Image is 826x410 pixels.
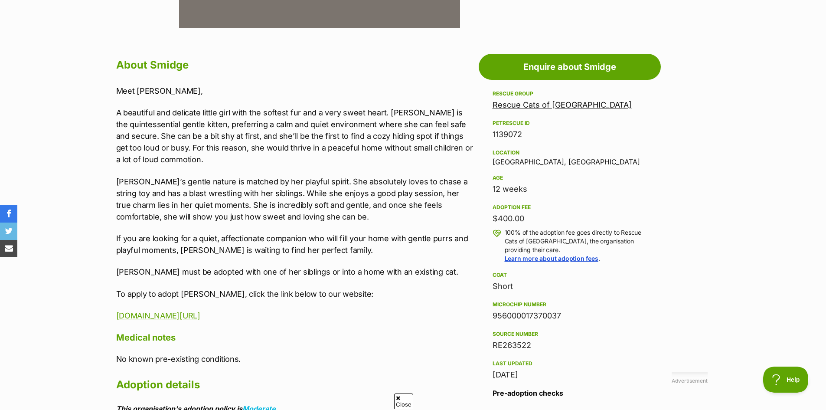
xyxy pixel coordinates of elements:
[493,100,632,109] a: Rescue Cats of [GEOGRAPHIC_DATA]
[493,90,647,97] div: Rescue group
[493,272,647,279] div: Coat
[116,375,474,394] h2: Adoption details
[493,149,647,156] div: Location
[116,107,474,165] p: A beautiful and delicate little girl with the softest fur and a very sweet heart. [PERSON_NAME] i...
[493,280,647,292] div: Short
[505,228,647,263] p: 100% of the adoption fee goes directly to Rescue Cats of [GEOGRAPHIC_DATA], the organisation prov...
[116,85,474,97] p: Meet [PERSON_NAME],
[116,176,474,223] p: [PERSON_NAME]’s gentle nature is matched by her playful spirit. She absolutely loves to chase a s...
[116,288,474,300] p: To apply to adopt [PERSON_NAME], click the link below to our website:
[479,54,661,80] a: Enquire about Smidge
[493,360,647,367] div: Last updated
[763,367,809,393] iframe: Help Scout Beacon - Open
[493,339,647,351] div: RE263522
[116,311,200,320] a: [DOMAIN_NAME][URL]
[116,56,474,75] h2: About Smidge
[493,183,647,195] div: 12 weeks
[493,204,647,211] div: Adoption fee
[505,255,598,262] a: Learn more about adoption fees
[116,266,474,278] p: [PERSON_NAME] must be adopted with one of her siblings or into a home with an existing cat.
[116,332,474,343] h4: Medical notes
[493,174,647,181] div: Age
[116,233,474,256] p: If you are looking for a quiet, affectionate companion who will fill your home with gentle purrs ...
[493,213,647,225] div: $400.00
[493,331,647,338] div: Source number
[493,388,647,398] h3: Pre-adoption checks
[493,301,647,308] div: Microchip number
[493,310,647,322] div: 956000017370037
[493,128,647,141] div: 1139072
[394,394,413,409] span: Close
[116,353,474,365] p: No known pre-existing conditions.
[493,369,647,381] div: [DATE]
[493,148,647,166] div: [GEOGRAPHIC_DATA], [GEOGRAPHIC_DATA]
[493,120,647,127] div: PetRescue ID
